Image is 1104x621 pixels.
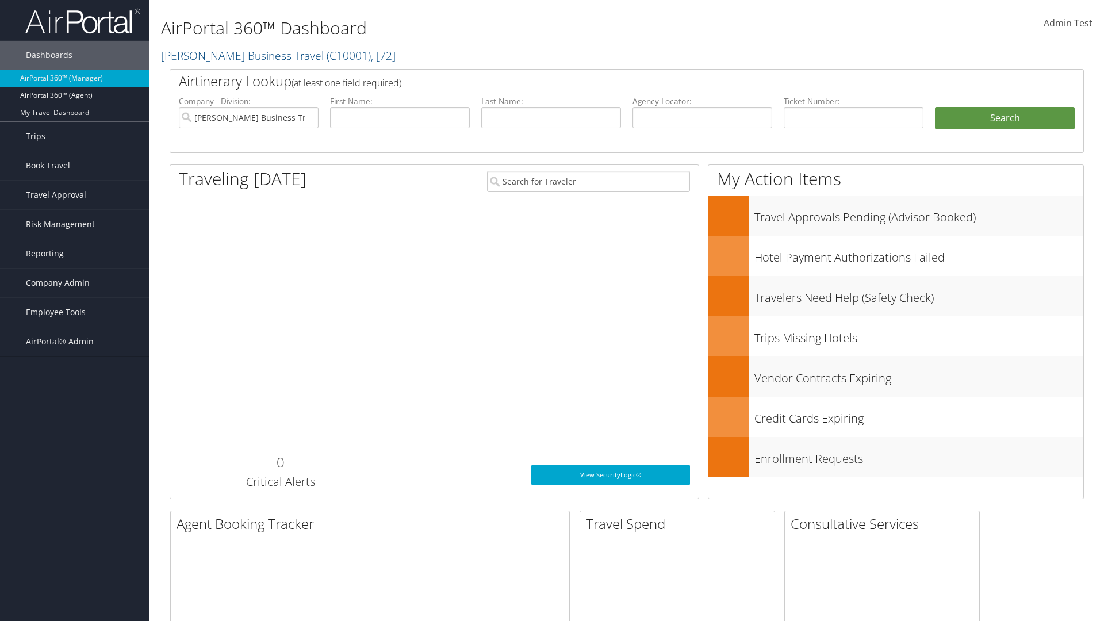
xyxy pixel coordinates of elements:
h2: Travel Spend [586,514,775,534]
h3: Travel Approvals Pending (Advisor Booked) [754,204,1083,225]
a: [PERSON_NAME] Business Travel [161,48,396,63]
a: Credit Cards Expiring [708,397,1083,437]
span: (at least one field required) [292,76,401,89]
span: Employee Tools [26,298,86,327]
a: Enrollment Requests [708,437,1083,477]
h3: Travelers Need Help (Safety Check) [754,284,1083,306]
a: Travelers Need Help (Safety Check) [708,276,1083,316]
span: Dashboards [26,41,72,70]
h1: Traveling [DATE] [179,167,306,191]
h3: Enrollment Requests [754,445,1083,467]
label: First Name: [330,95,470,107]
label: Last Name: [481,95,621,107]
span: , [ 72 ] [371,48,396,63]
h2: Agent Booking Tracker [177,514,569,534]
span: Reporting [26,239,64,268]
h2: 0 [179,453,382,472]
span: Trips [26,122,45,151]
h3: Critical Alerts [179,474,382,490]
span: Admin Test [1044,17,1092,29]
h3: Vendor Contracts Expiring [754,365,1083,386]
a: View SecurityLogic® [531,465,690,485]
span: AirPortal® Admin [26,327,94,356]
label: Agency Locator: [632,95,772,107]
a: Hotel Payment Authorizations Failed [708,236,1083,276]
h3: Trips Missing Hotels [754,324,1083,346]
h1: My Action Items [708,167,1083,191]
button: Search [935,107,1075,130]
h1: AirPortal 360™ Dashboard [161,16,782,40]
label: Ticket Number: [784,95,923,107]
h2: Airtinerary Lookup [179,71,999,91]
h2: Consultative Services [791,514,979,534]
span: Risk Management [26,210,95,239]
span: Company Admin [26,269,90,297]
a: Admin Test [1044,6,1092,41]
h3: Credit Cards Expiring [754,405,1083,427]
span: ( C10001 ) [327,48,371,63]
label: Company - Division: [179,95,319,107]
input: Search for Traveler [487,171,690,192]
span: Travel Approval [26,181,86,209]
a: Travel Approvals Pending (Advisor Booked) [708,195,1083,236]
a: Trips Missing Hotels [708,316,1083,356]
a: Vendor Contracts Expiring [708,356,1083,397]
span: Book Travel [26,151,70,180]
h3: Hotel Payment Authorizations Failed [754,244,1083,266]
img: airportal-logo.png [25,7,140,34]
